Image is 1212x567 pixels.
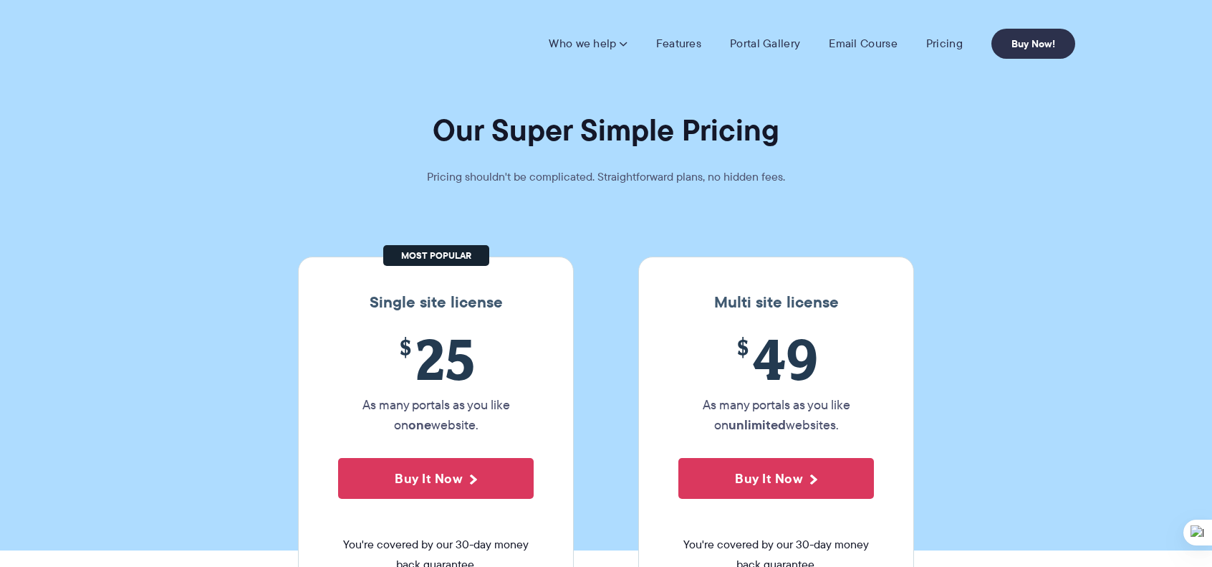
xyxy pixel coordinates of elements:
p: As many portals as you like on website. [338,395,534,435]
p: Pricing shouldn't be complicated. Straightforward plans, no hidden fees. [391,167,821,187]
strong: unlimited [728,415,786,434]
a: Buy Now! [991,29,1075,59]
a: Portal Gallery [730,37,800,51]
a: Email Course [829,37,898,51]
button: Buy It Now [678,458,874,499]
span: 49 [678,326,874,391]
h3: Multi site license [653,293,899,312]
span: 25 [338,326,534,391]
a: Features [656,37,701,51]
button: Buy It Now [338,458,534,499]
h3: Single site license [313,293,559,312]
a: Pricing [926,37,963,51]
strong: one [408,415,431,434]
p: As many portals as you like on websites. [678,395,874,435]
a: Who we help [549,37,627,51]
